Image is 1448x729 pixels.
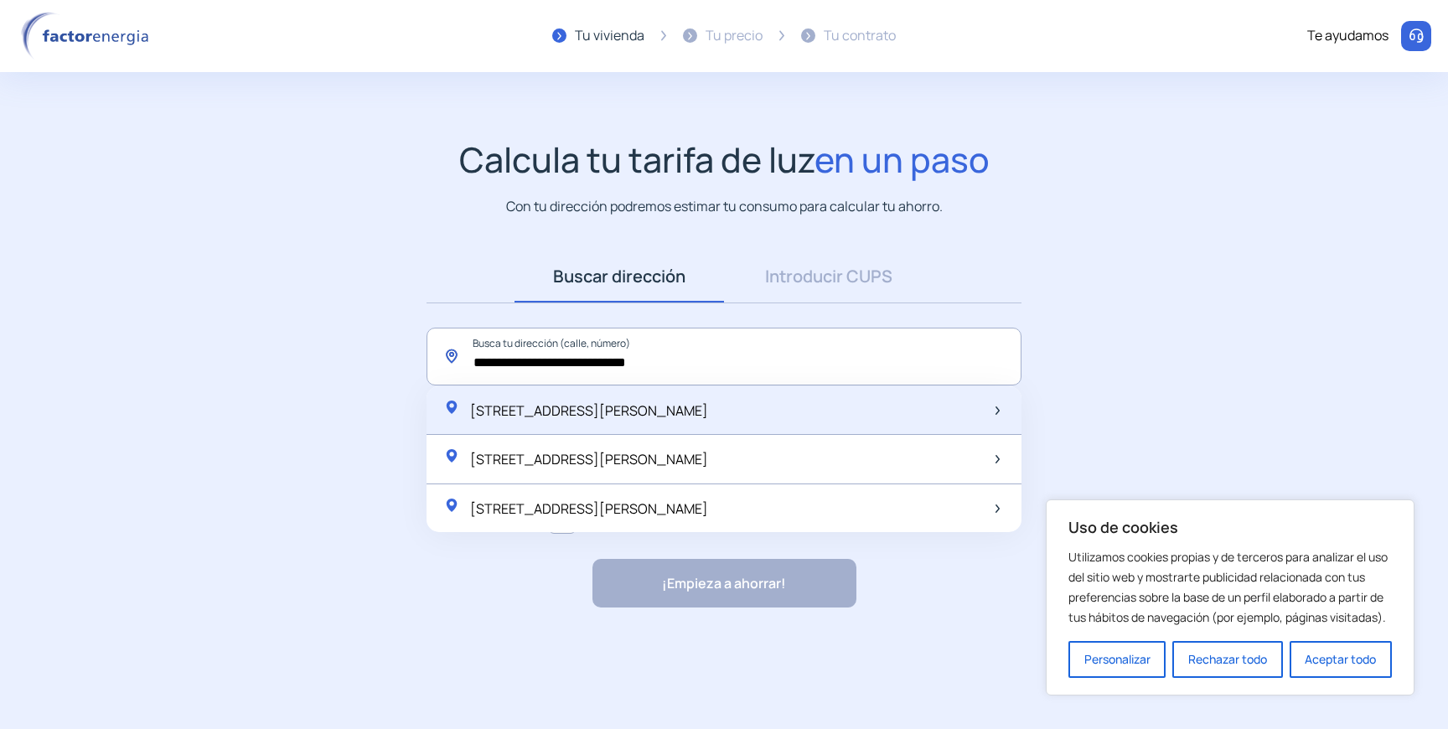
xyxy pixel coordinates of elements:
div: Tu vivienda [575,25,644,47]
span: [STREET_ADDRESS][PERSON_NAME] [470,450,708,468]
span: [STREET_ADDRESS][PERSON_NAME] [470,401,708,420]
button: Aceptar todo [1290,641,1392,678]
img: arrow-next-item.svg [995,455,1000,463]
a: Buscar dirección [515,251,724,302]
div: Tu precio [706,25,763,47]
p: Utilizamos cookies propias y de terceros para analizar el uso del sitio web y mostrarte publicida... [1068,547,1392,628]
div: Te ayudamos [1307,25,1389,47]
span: [STREET_ADDRESS][PERSON_NAME] [470,499,708,518]
p: Uso de cookies [1068,517,1392,537]
h1: Calcula tu tarifa de luz [459,139,990,180]
div: Uso de cookies [1046,499,1414,695]
img: logo factor [17,12,159,60]
img: location-pin-green.svg [443,399,460,416]
a: Introducir CUPS [724,251,933,302]
img: arrow-next-item.svg [995,504,1000,513]
div: Tu contrato [824,25,896,47]
span: en un paso [814,136,990,183]
p: Con tu dirección podremos estimar tu consumo para calcular tu ahorro. [506,196,943,217]
img: location-pin-green.svg [443,497,460,514]
img: arrow-next-item.svg [995,406,1000,415]
img: location-pin-green.svg [443,447,460,464]
button: Personalizar [1068,641,1166,678]
img: llamar [1408,28,1425,44]
button: Rechazar todo [1172,641,1282,678]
